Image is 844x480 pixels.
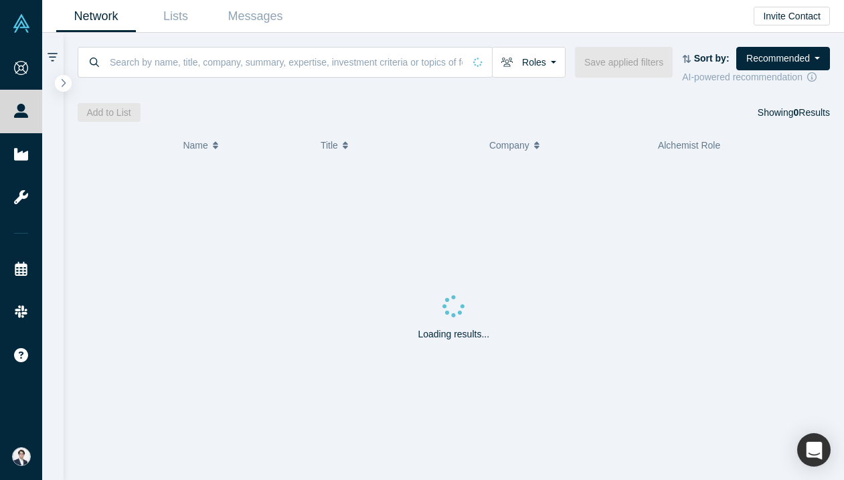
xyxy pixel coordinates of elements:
[108,46,464,78] input: Search by name, title, company, summary, expertise, investment criteria or topics of focus
[216,1,295,32] a: Messages
[754,7,830,25] button: Invite Contact
[694,53,730,64] strong: Sort by:
[794,107,799,118] strong: 0
[682,70,830,84] div: AI-powered recommendation
[12,14,31,33] img: Alchemist Vault Logo
[489,131,529,159] span: Company
[78,103,141,122] button: Add to List
[12,447,31,466] img: Eisuke Shimizu's Account
[183,131,307,159] button: Name
[321,131,475,159] button: Title
[183,131,207,159] span: Name
[418,327,489,341] p: Loading results...
[56,1,136,32] a: Network
[492,47,566,78] button: Roles
[136,1,216,32] a: Lists
[489,131,644,159] button: Company
[658,140,720,151] span: Alchemist Role
[794,107,830,118] span: Results
[321,131,338,159] span: Title
[758,103,830,122] div: Showing
[736,47,830,70] button: Recommended
[575,47,673,78] button: Save applied filters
